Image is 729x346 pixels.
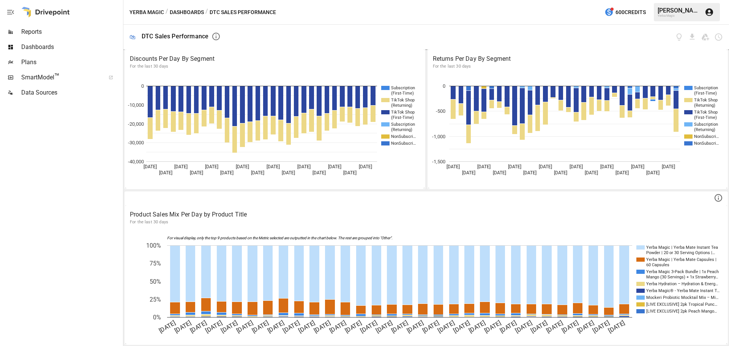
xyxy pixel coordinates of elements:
[21,73,100,82] span: SmartModel
[452,319,471,334] text: [DATE]
[144,164,157,169] text: [DATE]
[661,164,675,169] text: [DATE]
[631,164,644,169] text: [DATE]
[467,319,486,334] text: [DATE]
[21,27,121,36] span: Reports
[436,108,445,114] text: -500
[167,236,393,240] text: For visual display, only the top 9 products based on the Metric selected are outputted in the cha...
[129,8,164,17] button: Yerba Magic
[54,72,60,81] span: ™
[560,319,579,334] text: [DATE]
[428,74,724,188] svg: A chart.
[694,85,718,90] text: Subscription
[236,164,249,169] text: [DATE]
[514,319,533,334] text: [DATE]
[141,83,144,89] text: 0
[658,14,700,17] div: Yerba Magic
[205,164,218,169] text: [DATE]
[646,288,720,293] text: Yerba Magic® - Yerba Mate Instant T…
[391,85,415,90] text: Subscription
[694,103,715,108] text: (Returning)
[158,319,177,334] text: [DATE]
[189,319,208,334] text: [DATE]
[297,319,316,334] text: [DATE]
[646,275,718,280] text: Mango (30 Servings) + 1x Strawberry…
[128,102,144,108] text: -10,000
[483,319,502,334] text: [DATE]
[359,164,372,169] text: [DATE]
[658,7,700,14] div: [PERSON_NAME]
[150,260,161,267] text: 75%
[251,170,264,175] text: [DATE]
[694,98,718,103] text: TikTok Shop
[375,319,394,334] text: [DATE]
[390,319,409,334] text: [DATE]
[142,33,208,40] div: DTC Sales Performance
[391,115,414,120] text: (First-Time)
[391,91,414,96] text: (First-Time)
[646,309,717,314] text: [LIVE EXCLUSIVE] 2pk Peach Mango…
[538,164,552,169] text: [DATE]
[477,164,491,169] text: [DATE]
[554,170,567,175] text: [DATE]
[159,170,172,175] text: [DATE]
[569,164,582,169] text: [DATE]
[508,164,521,169] text: [DATE]
[343,170,357,175] text: [DATE]
[646,170,660,175] text: [DATE]
[545,319,564,334] text: [DATE]
[267,164,280,169] text: [DATE]
[170,8,204,17] button: Dashboards
[447,164,460,169] text: [DATE]
[391,127,412,132] text: (Returning)
[220,319,239,334] text: [DATE]
[646,257,716,262] text: Yerba Magic | Yerba Mate Capsules |
[190,170,203,175] text: [DATE]
[646,262,669,267] text: 60 Capsules
[297,164,311,169] text: [DATE]
[173,319,192,334] text: [DATE]
[492,170,506,175] text: [DATE]
[615,170,629,175] text: [DATE]
[150,278,161,285] text: 50%
[130,219,723,225] p: For the last 30 days
[266,319,285,334] text: [DATE]
[282,170,295,175] text: [DATE]
[312,319,331,334] text: [DATE]
[235,319,254,334] text: [DATE]
[205,8,208,17] div: /
[125,74,421,188] svg: A chart.
[530,319,549,334] text: [DATE]
[694,141,719,146] text: NonSubscri…
[600,164,613,169] text: [DATE]
[646,245,718,250] text: Yerba Magic | Yerba Mate Instant Tea
[646,250,715,255] text: Powder | 20 or 30 Serving Options |…
[174,164,188,169] text: [DATE]
[391,110,415,115] text: TikTok Shop
[585,170,598,175] text: [DATE]
[153,314,161,321] text: 0%
[21,43,121,52] span: Dashboards
[391,122,415,127] text: Subscription
[433,63,723,70] p: For the last 30 days
[130,63,420,70] p: For the last 30 days
[694,91,717,96] text: (First-Time)
[128,121,144,127] text: -20,000
[150,296,161,303] text: 25%
[701,33,710,41] button: Save as Google Doc
[688,33,697,41] button: Download dashboard
[694,127,715,132] text: (Returning)
[391,141,416,146] text: NonSubscri…
[694,122,718,127] text: Subscription
[523,170,536,175] text: [DATE]
[694,115,717,120] text: (First-Time)
[128,159,144,164] text: -40,000
[130,210,723,219] p: Product Sales Mix Per Day by Product Title
[432,134,445,139] text: -1,000
[129,33,136,41] div: 🛍
[282,319,301,334] text: [DATE]
[499,319,518,334] text: [DATE]
[462,170,475,175] text: [DATE]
